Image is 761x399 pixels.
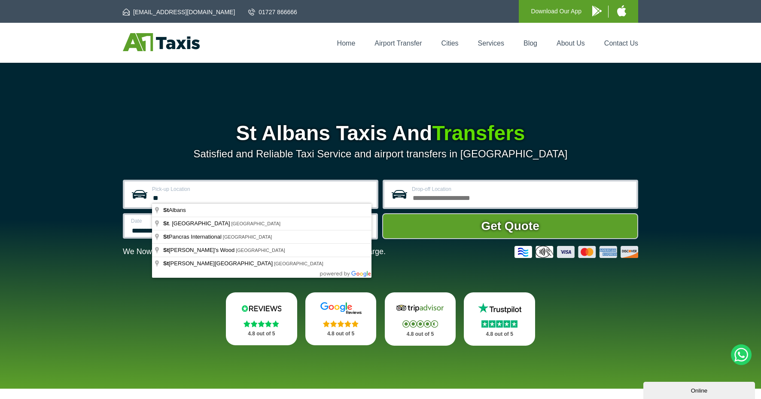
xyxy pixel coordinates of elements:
p: 4.8 out of 5 [473,329,526,340]
span: St [163,247,169,253]
span: [GEOGRAPHIC_DATA] [231,221,281,226]
span: [PERSON_NAME][GEOGRAPHIC_DATA] [163,260,274,267]
label: Date [131,218,241,224]
span: [GEOGRAPHIC_DATA] [274,261,323,266]
a: Tripadvisor Stars 4.8 out of 5 [385,292,456,346]
a: Reviews.io Stars 4.8 out of 5 [226,292,297,345]
a: Google Stars 4.8 out of 5 [305,292,377,345]
a: Contact Us [604,40,638,47]
button: Get Quote [382,213,638,239]
h1: St Albans Taxis And [123,123,638,144]
img: Credit And Debit Cards [514,246,638,258]
a: [EMAIL_ADDRESS][DOMAIN_NAME] [123,8,235,16]
img: Tripadvisor [394,302,446,315]
span: . [GEOGRAPHIC_DATA] [163,220,231,227]
label: Pick-up Location [152,187,371,192]
iframe: chat widget [643,380,757,399]
img: Stars [323,320,359,327]
span: St [163,260,169,267]
p: 4.8 out of 5 [235,328,288,339]
p: Download Our App [531,6,581,17]
span: St [163,207,169,213]
img: Trustpilot [474,302,525,315]
img: Google [315,302,367,315]
a: Blog [524,40,537,47]
p: We Now Accept Card & Contactless Payment In [123,247,386,256]
img: A1 Taxis St Albans LTD [123,33,200,51]
p: Satisfied and Reliable Taxi Service and airport transfers in [GEOGRAPHIC_DATA] [123,148,638,160]
span: Pancras International [163,233,223,240]
a: Cities [441,40,459,47]
a: Trustpilot Stars 4.8 out of 5 [464,292,535,346]
img: Stars [244,320,279,327]
span: [PERSON_NAME]'s Wood [163,247,236,253]
a: Home [337,40,356,47]
span: [GEOGRAPHIC_DATA] [236,248,285,253]
span: [GEOGRAPHIC_DATA] [223,234,272,239]
img: A1 Taxis iPhone App [617,5,626,16]
span: St [163,233,169,240]
a: Airport Transfer [374,40,422,47]
a: Services [478,40,504,47]
span: St [163,220,169,227]
img: A1 Taxis Android App [592,6,602,16]
img: Reviews.io [236,302,287,315]
img: Stars [481,320,517,328]
span: Albans [163,207,187,213]
span: Transfers [432,122,525,144]
img: Stars [402,320,438,328]
label: Drop-off Location [412,187,631,192]
p: 4.8 out of 5 [394,329,447,340]
p: 4.8 out of 5 [315,328,367,339]
a: 01727 866666 [248,8,297,16]
a: About Us [557,40,585,47]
